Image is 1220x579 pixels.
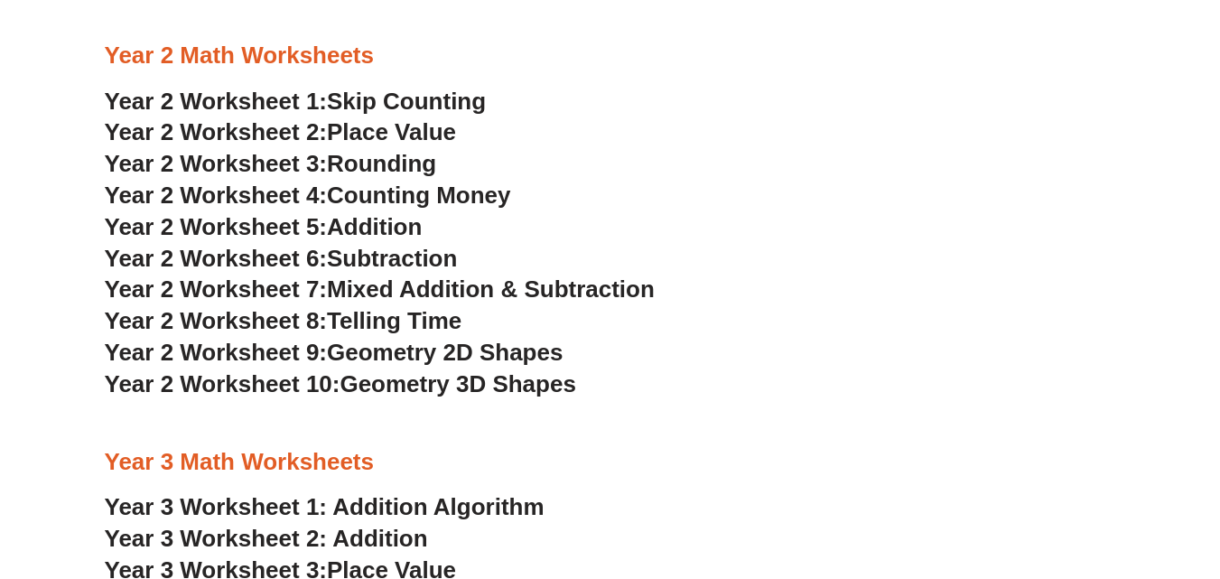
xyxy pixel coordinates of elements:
[105,88,487,115] a: Year 2 Worksheet 1:Skip Counting
[327,150,436,177] span: Rounding
[327,275,655,303] span: Mixed Addition & Subtraction
[105,339,563,366] a: Year 2 Worksheet 9:Geometry 2D Shapes
[327,118,456,145] span: Place Value
[105,182,511,209] a: Year 2 Worksheet 4:Counting Money
[105,41,1116,71] h3: Year 2 Math Worksheets
[105,339,328,366] span: Year 2 Worksheet 9:
[105,307,462,334] a: Year 2 Worksheet 8:Telling Time
[105,88,328,115] span: Year 2 Worksheet 1:
[327,245,457,272] span: Subtraction
[105,525,428,552] a: Year 3 Worksheet 2: Addition
[105,493,545,520] a: Year 3 Worksheet 1: Addition Algorithm
[105,182,328,209] span: Year 2 Worksheet 4:
[105,307,328,334] span: Year 2 Worksheet 8:
[105,370,576,397] a: Year 2 Worksheet 10:Geometry 3D Shapes
[327,213,422,240] span: Addition
[105,118,457,145] a: Year 2 Worksheet 2:Place Value
[340,370,575,397] span: Geometry 3D Shapes
[105,370,340,397] span: Year 2 Worksheet 10:
[919,375,1220,579] iframe: Chat Widget
[327,182,511,209] span: Counting Money
[105,275,655,303] a: Year 2 Worksheet 7:Mixed Addition & Subtraction
[105,118,328,145] span: Year 2 Worksheet 2:
[327,88,486,115] span: Skip Counting
[105,245,328,272] span: Year 2 Worksheet 6:
[105,245,458,272] a: Year 2 Worksheet 6:Subtraction
[327,339,563,366] span: Geometry 2D Shapes
[105,150,437,177] a: Year 2 Worksheet 3:Rounding
[105,213,423,240] a: Year 2 Worksheet 5:Addition
[105,447,1116,478] h3: Year 3 Math Worksheets
[327,307,461,334] span: Telling Time
[105,275,328,303] span: Year 2 Worksheet 7:
[105,213,328,240] span: Year 2 Worksheet 5:
[105,150,328,177] span: Year 2 Worksheet 3:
